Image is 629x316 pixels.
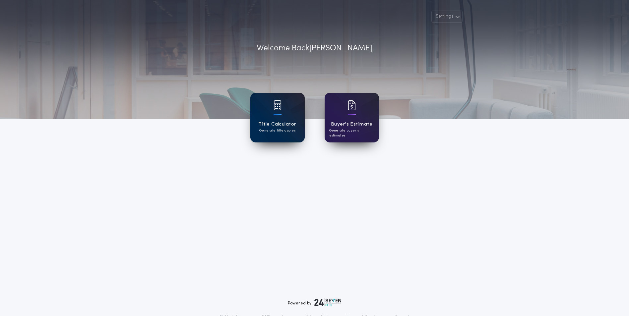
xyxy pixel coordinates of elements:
[314,298,342,306] img: logo
[274,100,282,110] img: card icon
[257,42,372,54] p: Welcome Back [PERSON_NAME]
[325,93,379,142] a: card iconBuyer's EstimateGenerate buyer's estimates
[331,121,372,128] h1: Buyer's Estimate
[288,298,342,306] div: Powered by
[250,93,305,142] a: card iconTitle CalculatorGenerate title quotes
[259,128,295,133] p: Generate title quotes
[258,121,296,128] h1: Title Calculator
[348,100,356,110] img: card icon
[431,11,463,23] button: Settings
[329,128,374,138] p: Generate buyer's estimates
